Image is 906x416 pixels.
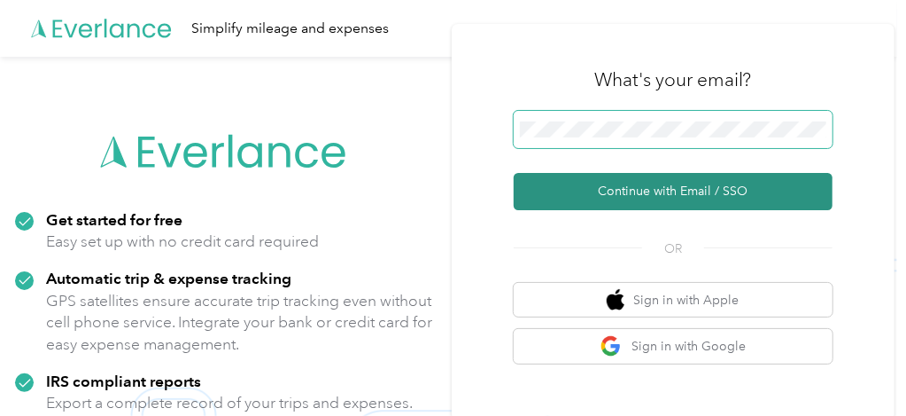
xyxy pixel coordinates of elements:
img: apple logo [607,289,624,311]
strong: IRS compliant reports [46,372,201,390]
img: google logo [600,335,623,357]
p: Export a complete record of your trips and expenses. [46,392,413,414]
button: google logoSign in with Google [514,329,832,364]
span: OR [642,239,704,258]
h3: What's your email? [594,67,752,92]
button: Continue with Email / SSO [514,173,832,210]
strong: Get started for free [46,210,182,229]
div: Simplify mileage and expenses [191,18,389,40]
strong: Automatic trip & expense tracking [46,269,291,287]
p: Easy set up with no credit card required [46,231,319,253]
p: GPS satellites ensure accurate trip tracking even without cell phone service. Integrate your bank... [46,290,433,356]
button: apple logoSign in with Apple [514,283,832,318]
